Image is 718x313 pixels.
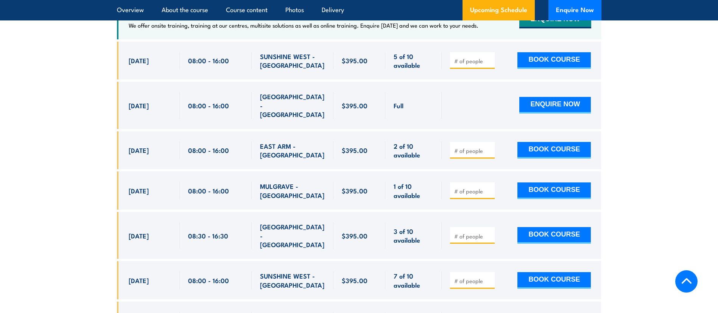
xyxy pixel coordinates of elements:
[129,186,149,195] span: [DATE]
[129,101,149,110] span: [DATE]
[260,182,325,199] span: MULGRAVE - [GEOGRAPHIC_DATA]
[454,232,492,240] input: # of people
[394,182,433,199] span: 1 of 10 available
[188,276,229,285] span: 08:00 - 16:00
[342,146,368,154] span: $395.00
[342,101,368,110] span: $395.00
[260,92,325,118] span: [GEOGRAPHIC_DATA] - [GEOGRAPHIC_DATA]
[519,97,591,114] button: ENQUIRE NOW
[517,52,591,69] button: BOOK COURSE
[188,186,229,195] span: 08:00 - 16:00
[517,227,591,244] button: BOOK COURSE
[394,271,433,289] span: 7 of 10 available
[129,276,149,285] span: [DATE]
[454,277,492,285] input: # of people
[129,56,149,65] span: [DATE]
[342,231,368,240] span: $395.00
[394,101,403,110] span: Full
[342,186,368,195] span: $395.00
[260,271,325,289] span: SUNSHINE WEST - [GEOGRAPHIC_DATA]
[517,182,591,199] button: BOOK COURSE
[394,142,433,159] span: 2 of 10 available
[260,52,325,70] span: SUNSHINE WEST - [GEOGRAPHIC_DATA]
[129,146,149,154] span: [DATE]
[454,57,492,65] input: # of people
[129,22,478,29] p: We offer onsite training, training at our centres, multisite solutions as well as online training...
[342,276,368,285] span: $395.00
[129,231,149,240] span: [DATE]
[260,222,325,249] span: [GEOGRAPHIC_DATA] - [GEOGRAPHIC_DATA]
[260,142,325,159] span: EAST ARM - [GEOGRAPHIC_DATA]
[454,187,492,195] input: # of people
[394,52,433,70] span: 5 of 10 available
[517,142,591,159] button: BOOK COURSE
[394,227,433,244] span: 3 of 10 available
[188,231,228,240] span: 08:30 - 16:30
[188,146,229,154] span: 08:00 - 16:00
[454,147,492,154] input: # of people
[188,56,229,65] span: 08:00 - 16:00
[188,101,229,110] span: 08:00 - 16:00
[517,272,591,289] button: BOOK COURSE
[342,56,368,65] span: $395.00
